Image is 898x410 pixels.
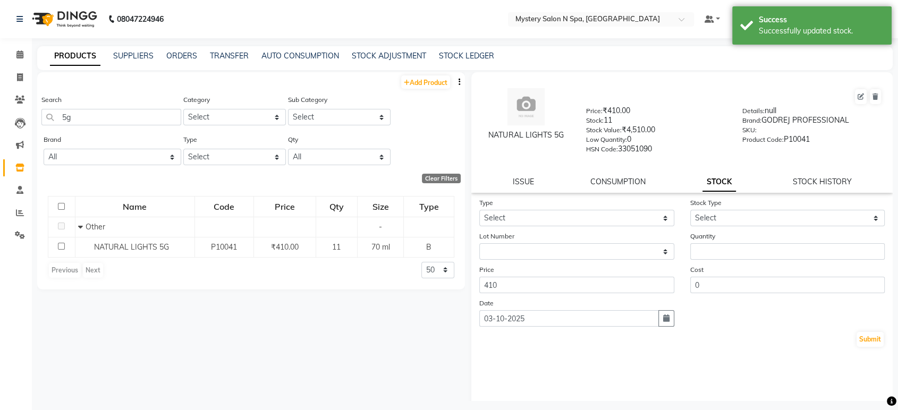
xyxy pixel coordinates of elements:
span: Collapse Row [78,222,85,232]
a: STOCK [702,173,736,192]
a: PRODUCTS [50,47,100,66]
a: AUTO CONSUMPTION [261,51,339,61]
label: Low Quantity: [586,135,627,144]
input: Search by product name or code [41,109,181,125]
label: Qty [288,135,298,144]
span: Other [85,222,105,232]
div: Qty [317,197,357,216]
a: ISSUE [512,177,533,186]
span: P10041 [211,242,237,252]
a: CONSUMPTION [590,177,646,186]
div: P10041 [742,134,882,149]
span: 11 [332,242,341,252]
b: 08047224946 [117,4,164,34]
div: Successfully updated stock. [759,25,884,37]
div: Success [759,14,884,25]
label: Stock Value: [586,125,622,135]
div: 11 [586,115,726,130]
label: Lot Number [479,232,514,241]
label: Sub Category [288,95,327,105]
a: SUPPLIERS [113,51,154,61]
label: Product Code: [742,135,783,144]
span: - [379,222,382,232]
div: GODREJ PROFESSIONAL [742,115,882,130]
img: avatar [507,88,545,125]
div: Code [196,197,253,216]
label: Brand: [742,116,761,125]
span: ₹410.00 [271,242,299,252]
span: 70 ml [371,242,389,252]
label: Category [183,95,210,105]
span: B [426,242,431,252]
label: Price [479,265,494,275]
label: Stock Type [690,198,722,208]
div: 33051090 [586,143,726,158]
div: Type [404,197,453,216]
div: ₹410.00 [586,105,726,120]
label: Cost [690,265,704,275]
label: Price: [586,106,603,116]
div: ₹4,510.00 [586,124,726,139]
span: NATURAL LIGHTS 5G [94,242,168,252]
a: STOCK LEDGER [439,51,494,61]
label: Stock: [586,116,604,125]
div: NATURAL LIGHTS 5G [482,130,570,141]
label: Brand [44,135,61,144]
div: Size [358,197,403,216]
div: null [742,105,882,120]
div: Name [76,197,194,216]
label: Type [183,135,197,144]
label: Search [41,95,62,105]
label: HSN Code: [586,144,618,154]
a: STOCK ADJUSTMENT [352,51,426,61]
label: Type [479,198,493,208]
div: 0 [586,134,726,149]
div: Clear Filters [422,174,461,183]
label: Details: [742,106,764,116]
label: Date [479,298,494,308]
a: TRANSFER [210,51,249,61]
a: Add Product [401,75,450,89]
label: SKU: [742,125,756,135]
a: ORDERS [166,51,197,61]
button: Submit [857,332,884,347]
label: Quantity [690,232,715,241]
img: logo [27,4,100,34]
div: Price [255,197,315,216]
a: STOCK HISTORY [793,177,852,186]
